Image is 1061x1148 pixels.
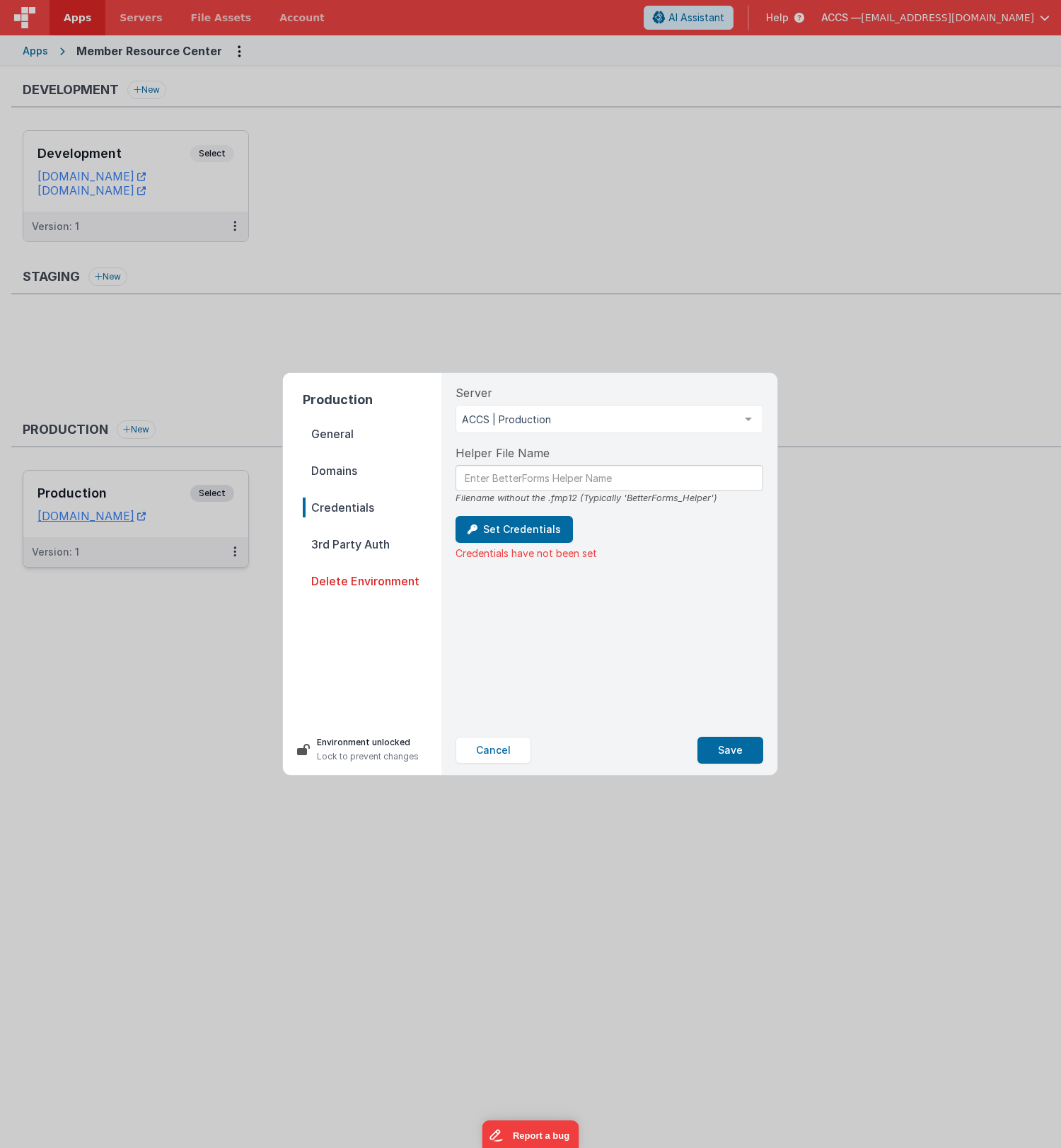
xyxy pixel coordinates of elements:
p: Credentials have not been set [456,546,763,561]
span: ACCS | Production [462,413,734,427]
span: 3rd Party Auth [303,534,441,554]
span: General [303,424,441,444]
span: Helper File Name [456,444,550,461]
h2: Production [303,390,441,410]
input: Enter BetterForms Helper Name [456,465,763,491]
button: Set Credentials [456,516,573,543]
button: Cancel [456,737,531,764]
span: Domains [303,461,441,481]
p: Environment unlocked [317,735,419,750]
span: Delete Environment [303,571,441,591]
button: Save [697,737,763,764]
span: Credentials [303,498,441,517]
div: Filename without the .fmp12 (Typically 'BetterForms_Helper') [456,491,763,505]
p: Lock to prevent changes [317,750,419,764]
span: Server [456,384,492,401]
